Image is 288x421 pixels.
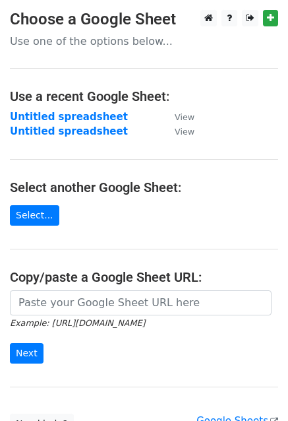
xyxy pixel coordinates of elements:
p: Use one of the options below... [10,34,278,48]
small: Example: [URL][DOMAIN_NAME] [10,318,145,328]
a: View [161,111,194,123]
small: View [175,127,194,137]
a: Select... [10,205,59,226]
a: Untitled spreadsheet [10,125,128,137]
input: Paste your Google Sheet URL here [10,290,272,315]
input: Next [10,343,43,364]
h4: Select another Google Sheet: [10,179,278,195]
h3: Choose a Google Sheet [10,10,278,29]
h4: Use a recent Google Sheet: [10,88,278,104]
a: View [161,125,194,137]
small: View [175,112,194,122]
h4: Copy/paste a Google Sheet URL: [10,269,278,285]
a: Untitled spreadsheet [10,111,128,123]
